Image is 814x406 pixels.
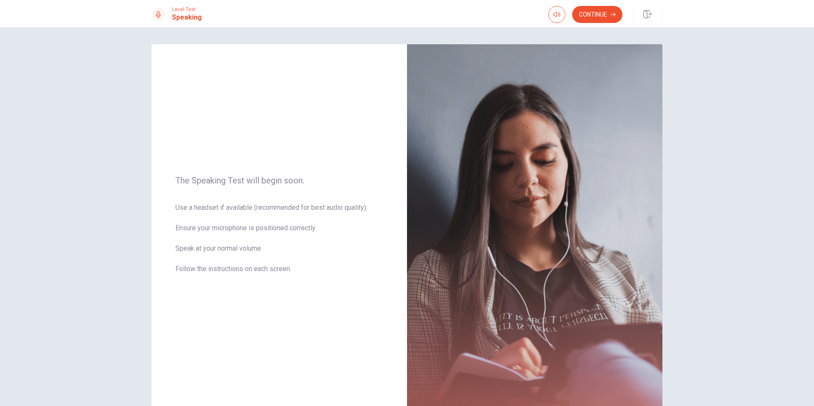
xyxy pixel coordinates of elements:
[175,175,383,186] span: The Speaking Test will begin soon.
[172,12,202,23] h1: Speaking
[175,203,383,284] span: Use a headset if available (recommended for best audio quality). Ensure your microphone is positi...
[172,6,202,12] span: Level Test
[572,6,622,23] button: Continue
